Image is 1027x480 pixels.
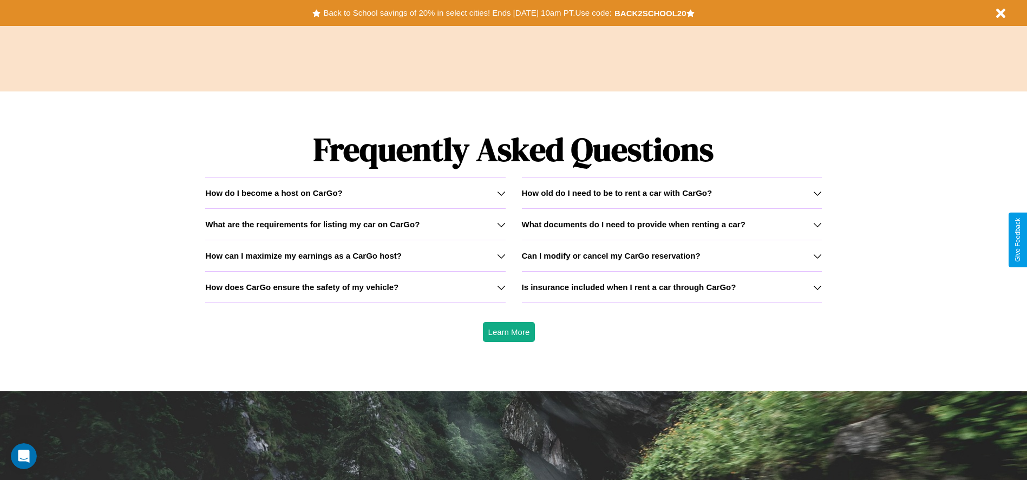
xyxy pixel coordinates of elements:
[1014,218,1022,262] div: Give Feedback
[205,122,821,177] h1: Frequently Asked Questions
[522,220,745,229] h3: What documents do I need to provide when renting a car?
[320,5,614,21] button: Back to School savings of 20% in select cities! Ends [DATE] 10am PT.Use code:
[522,188,712,198] h3: How old do I need to be to rent a car with CarGo?
[522,251,701,260] h3: Can I modify or cancel my CarGo reservation?
[205,251,402,260] h3: How can I maximize my earnings as a CarGo host?
[522,282,736,292] h3: Is insurance included when I rent a car through CarGo?
[205,282,398,292] h3: How does CarGo ensure the safety of my vehicle?
[205,188,342,198] h3: How do I become a host on CarGo?
[11,443,37,469] iframe: Intercom live chat
[483,322,535,342] button: Learn More
[205,220,420,229] h3: What are the requirements for listing my car on CarGo?
[614,9,686,18] b: BACK2SCHOOL20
